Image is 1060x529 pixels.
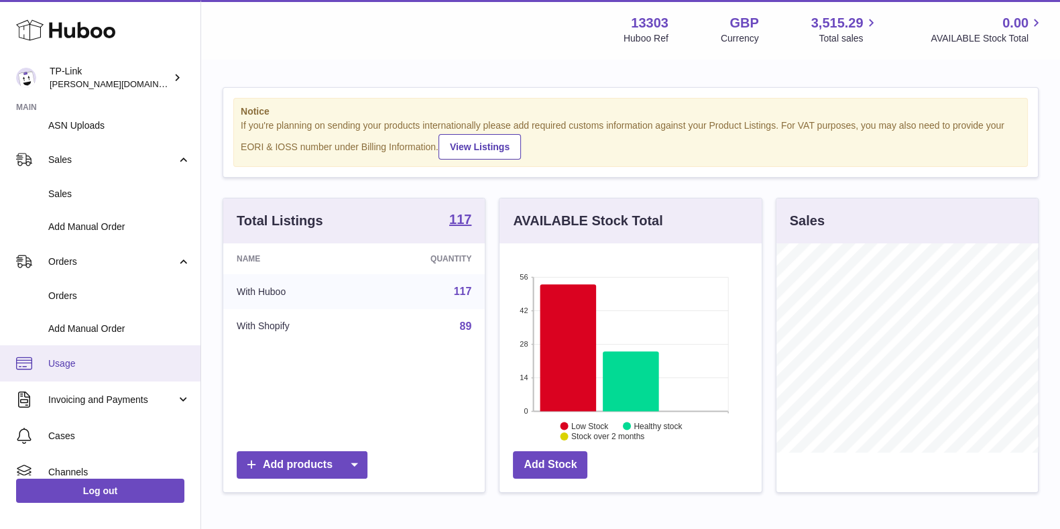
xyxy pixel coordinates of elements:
div: TP-Link [50,65,170,91]
td: With Shopify [223,309,364,344]
span: Usage [48,357,190,370]
span: Total sales [819,32,878,45]
div: If you're planning on sending your products internationally please add required customs informati... [241,119,1020,160]
text: 56 [520,273,528,281]
span: Sales [48,188,190,200]
a: Log out [16,479,184,503]
h3: AVAILABLE Stock Total [513,212,662,230]
span: AVAILABLE Stock Total [931,32,1044,45]
text: 14 [520,373,528,381]
a: 89 [460,320,472,332]
span: ASN Uploads [48,119,190,132]
span: 3,515.29 [811,14,864,32]
div: Currency [721,32,759,45]
th: Name [223,243,364,274]
span: Sales [48,154,176,166]
span: Orders [48,290,190,302]
a: 0.00 AVAILABLE Stock Total [931,14,1044,45]
h3: Sales [790,212,825,230]
text: Healthy stock [634,421,683,430]
text: 0 [524,407,528,415]
h3: Total Listings [237,212,323,230]
a: 117 [449,213,471,229]
div: Huboo Ref [624,32,668,45]
strong: GBP [729,14,758,32]
a: Add products [237,451,367,479]
text: Stock over 2 months [571,432,644,441]
strong: 13303 [631,14,668,32]
span: 0.00 [1002,14,1028,32]
a: Add Stock [513,451,587,479]
img: susie.li@tp-link.com [16,68,36,88]
text: Low Stock [571,421,609,430]
a: View Listings [438,134,521,160]
span: Invoicing and Payments [48,394,176,406]
span: Channels [48,466,190,479]
span: Add Manual Order [48,322,190,335]
span: [PERSON_NAME][DOMAIN_NAME][EMAIL_ADDRESS][DOMAIN_NAME] [50,78,339,89]
a: 3,515.29 Total sales [811,14,879,45]
td: With Huboo [223,274,364,309]
text: 42 [520,306,528,314]
th: Quantity [364,243,485,274]
strong: Notice [241,105,1020,118]
span: Cases [48,430,190,443]
span: Add Manual Order [48,221,190,233]
span: Orders [48,255,176,268]
text: 28 [520,340,528,348]
a: 117 [454,286,472,297]
strong: 117 [449,213,471,226]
